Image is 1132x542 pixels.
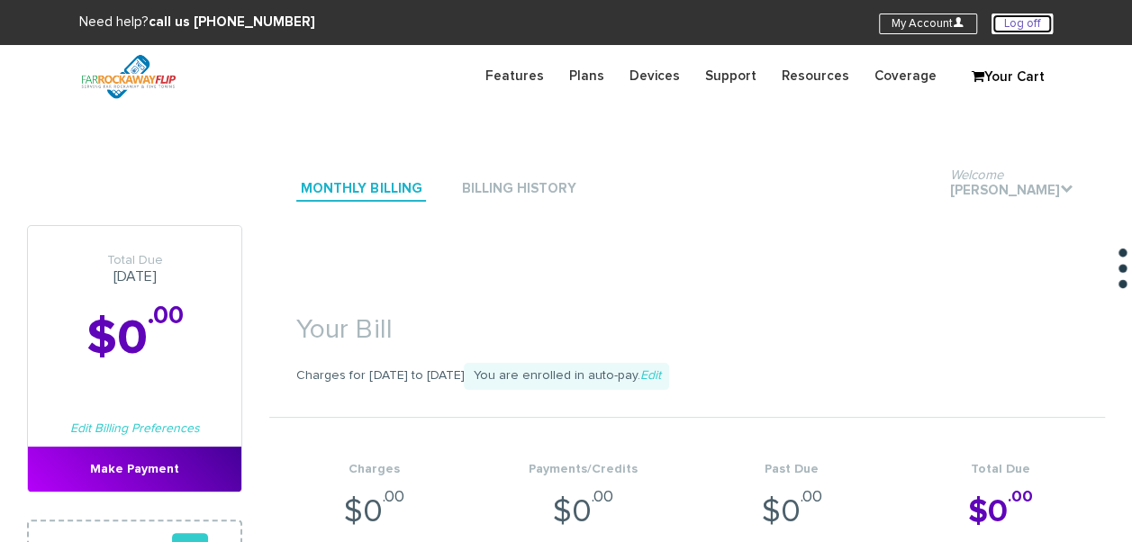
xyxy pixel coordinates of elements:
[148,303,184,329] sup: .00
[383,489,404,505] sup: .00
[28,253,241,268] span: Total Due
[592,489,613,505] sup: .00
[28,312,241,366] h2: $0
[946,179,1078,203] a: Welcome[PERSON_NAME].
[963,64,1053,91] a: Your Cart
[769,59,862,94] a: Resources
[1008,489,1033,505] sup: .00
[67,45,190,108] img: FiveTownsFlip
[28,253,241,285] h3: [DATE]
[269,288,1105,354] h1: Your Bill
[457,177,580,202] a: Billing History
[28,447,241,492] a: Make Payment
[473,59,557,94] a: Features
[693,59,769,94] a: Support
[149,15,315,29] strong: call us [PHONE_NUMBER]
[879,14,977,34] a: My AccountU
[478,463,687,476] h4: Payments/Credits
[269,463,478,476] h4: Charges
[896,463,1105,476] h4: Total Due
[953,16,964,28] i: U
[950,168,1003,182] span: Welcome
[1060,182,1073,195] i: .
[269,363,1105,390] p: Charges for [DATE] to [DATE]
[296,177,426,202] a: Monthly Billing
[992,14,1053,34] a: Log off
[464,363,669,390] span: You are enrolled in auto-pay.
[639,369,660,382] a: Edit
[687,463,896,476] h4: Past Due
[557,59,617,94] a: Plans
[862,59,949,94] a: Coverage
[79,15,315,29] span: Need help?
[70,422,200,435] a: Edit Billing Preferences
[801,489,822,505] sup: .00
[617,59,693,94] a: Devices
